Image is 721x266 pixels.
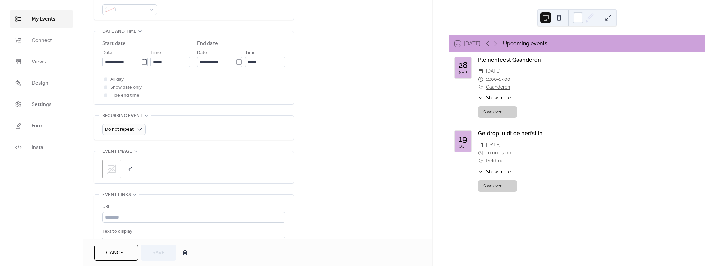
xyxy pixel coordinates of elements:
[497,75,499,83] span: -
[150,49,161,57] span: Time
[110,84,142,92] span: Show date only
[478,168,483,175] div: ​
[32,15,56,23] span: My Events
[478,75,483,83] div: ​
[478,149,483,157] div: ​
[486,149,498,157] span: 10:00
[106,249,126,257] span: Cancel
[102,112,143,120] span: Recurring event
[102,28,136,36] span: Date and time
[503,40,547,48] div: Upcoming events
[478,83,483,91] div: ​
[498,149,500,157] span: -
[10,95,73,113] a: Settings
[486,168,511,175] span: Show more
[486,141,501,149] span: [DATE]
[102,40,126,48] div: Start date
[32,79,48,87] span: Design
[10,10,73,28] a: My Events
[245,49,256,57] span: Time
[102,160,121,178] div: ;
[102,191,131,199] span: Event links
[110,76,124,84] span: All day
[486,94,511,101] span: Show more
[486,75,497,83] span: 11:00
[459,144,467,149] div: Oct
[478,129,699,138] div: Geldrop luidt de herfst in
[459,135,467,143] div: 19
[32,101,52,109] span: Settings
[478,168,511,175] button: ​Show more
[486,83,510,91] a: Gaanderen
[459,71,467,75] div: Sep
[10,31,73,49] a: Connect
[10,74,73,92] a: Design
[10,117,73,135] a: Form
[478,94,511,101] button: ​Show more
[32,58,46,66] span: Views
[478,67,483,75] div: ​
[32,122,44,130] span: Form
[102,228,284,236] div: Text to display
[94,245,138,261] button: Cancel
[478,157,483,165] div: ​
[102,148,132,156] span: Event image
[197,49,207,57] span: Date
[500,149,511,157] span: 17:00
[478,94,483,101] div: ​
[32,144,45,152] span: Install
[32,37,52,45] span: Connect
[102,203,284,211] div: URL
[478,106,517,118] button: Save event
[10,53,73,71] a: Views
[478,141,483,149] div: ​
[197,40,218,48] div: End date
[499,75,510,83] span: 17:00
[110,92,139,100] span: Hide end time
[478,180,517,192] button: Save event
[478,56,699,64] div: Pleinenfeest Gaanderen
[486,157,504,165] a: Geldrop
[105,125,134,134] span: Do not repeat
[486,67,501,75] span: [DATE]
[458,61,468,69] div: 28
[10,138,73,156] a: Install
[102,49,112,57] span: Date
